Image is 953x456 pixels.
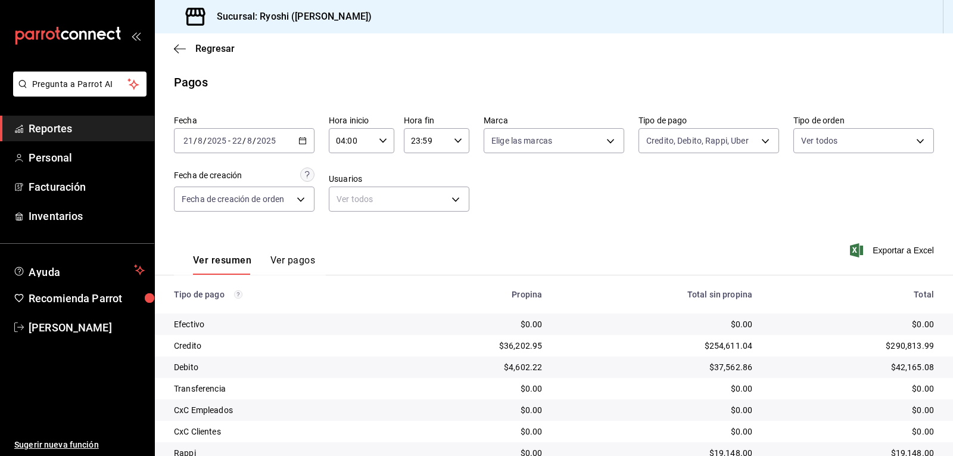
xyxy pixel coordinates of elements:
[561,426,752,438] div: $0.00
[29,208,145,224] span: Inventarios
[406,404,543,416] div: $0.00
[174,404,387,416] div: CxC Empleados
[174,43,235,54] button: Regresar
[793,116,934,125] label: Tipo de orden
[247,136,253,145] input: --
[329,187,469,212] div: Ver todos
[197,136,203,145] input: --
[207,136,227,145] input: ----
[406,426,543,438] div: $0.00
[29,263,129,277] span: Ayuda
[646,135,749,147] span: Credito, Debito, Rappi, Uber
[203,136,207,145] span: /
[406,290,543,299] div: Propina
[207,10,372,24] h3: Sucursal: Ryoshi ([PERSON_NAME])
[771,383,934,395] div: $0.00
[242,136,246,145] span: /
[234,290,242,299] svg: Los pagos realizados con Pay y otras terminales son montos brutos.
[174,116,314,125] label: Fecha
[329,116,394,125] label: Hora inicio
[491,135,552,147] span: Elige las marcas
[13,72,147,97] button: Pregunta a Parrot AI
[253,136,256,145] span: /
[174,383,387,395] div: Transferencia
[771,404,934,416] div: $0.00
[771,318,934,330] div: $0.00
[174,340,387,352] div: Credito
[29,179,145,195] span: Facturación
[174,426,387,438] div: CxC Clientes
[32,78,128,91] span: Pregunta a Parrot AI
[639,116,779,125] label: Tipo de pago
[14,439,145,451] span: Sugerir nueva función
[194,136,197,145] span: /
[771,340,934,352] div: $290,813.99
[29,150,145,166] span: Personal
[174,361,387,373] div: Debito
[406,340,543,352] div: $36,202.95
[174,169,242,182] div: Fecha de creación
[771,426,934,438] div: $0.00
[232,136,242,145] input: --
[195,43,235,54] span: Regresar
[406,383,543,395] div: $0.00
[174,290,387,299] div: Tipo de pago
[561,318,752,330] div: $0.00
[561,340,752,352] div: $254,611.04
[561,404,752,416] div: $0.00
[174,318,387,330] div: Efectivo
[174,73,208,91] div: Pagos
[29,120,145,137] span: Reportes
[404,116,469,125] label: Hora fin
[561,383,752,395] div: $0.00
[801,135,837,147] span: Ver todos
[852,243,934,258] button: Exportar a Excel
[256,136,276,145] input: ----
[8,86,147,99] a: Pregunta a Parrot AI
[193,255,251,275] button: Ver resumen
[771,361,934,373] div: $42,165.08
[29,290,145,306] span: Recomienda Parrot
[131,31,141,41] button: open_drawer_menu
[182,193,284,205] span: Fecha de creación de orden
[561,361,752,373] div: $37,562.86
[183,136,194,145] input: --
[406,361,543,373] div: $4,602.22
[484,116,624,125] label: Marca
[270,255,315,275] button: Ver pagos
[228,136,231,145] span: -
[329,175,469,183] label: Usuarios
[561,290,752,299] div: Total sin propina
[29,319,145,336] span: [PERSON_NAME]
[771,290,934,299] div: Total
[193,255,315,275] div: navigation tabs
[406,318,543,330] div: $0.00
